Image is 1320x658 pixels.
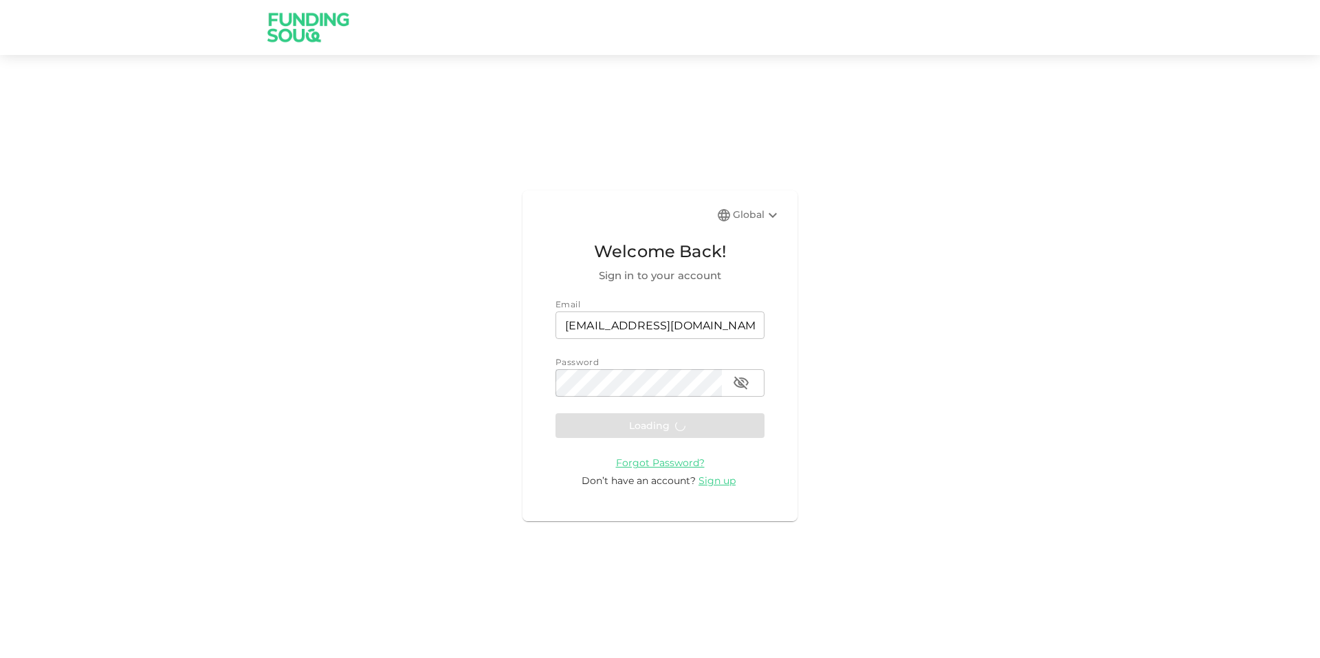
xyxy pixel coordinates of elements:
[616,457,705,469] span: Forgot Password?
[582,474,696,487] span: Don’t have an account?
[555,267,764,284] span: Sign in to your account
[698,474,736,487] span: Sign up
[555,311,764,339] input: email
[555,299,580,309] span: Email
[733,207,781,223] div: Global
[616,456,705,469] a: Forgot Password?
[555,369,722,397] input: password
[555,357,599,367] span: Password
[555,239,764,265] span: Welcome Back!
